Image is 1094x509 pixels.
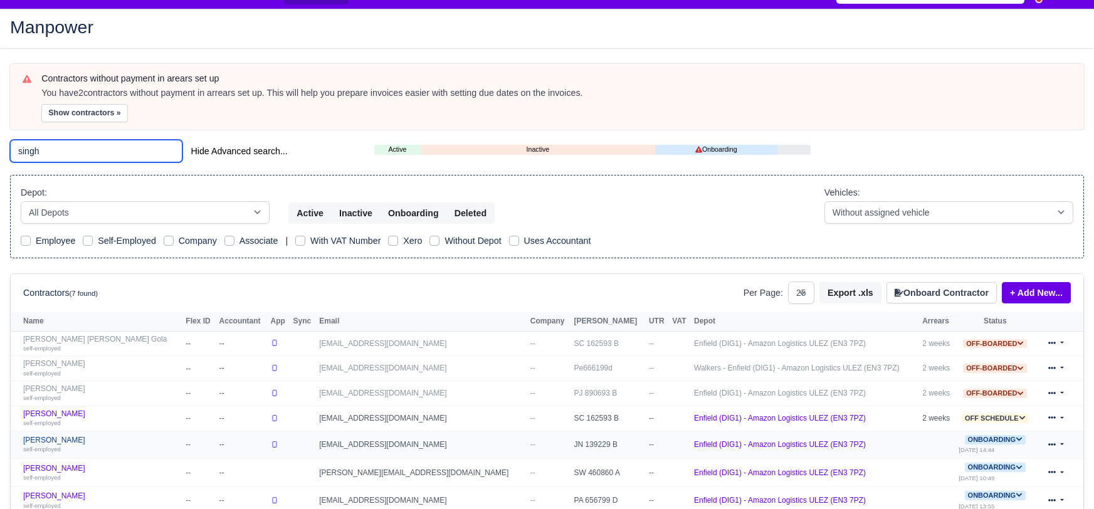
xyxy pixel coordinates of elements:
[962,414,1029,422] a: Off schedule
[1002,282,1071,303] a: + Add New...
[646,356,669,381] td: --
[23,446,61,453] small: self-employed
[23,474,61,481] small: self-employed
[959,446,994,453] small: [DATE] 14:44
[78,88,83,98] strong: 2
[571,381,646,406] td: PJ 890693 B
[997,282,1071,303] div: + Add New...
[182,381,216,406] td: --
[646,406,669,431] td: --
[23,335,179,353] a: [PERSON_NAME] [PERSON_NAME] Gola self-employed
[239,234,278,248] label: Associate
[965,463,1026,472] span: Onboarding
[36,234,75,248] label: Employee
[23,419,61,426] small: self-employed
[646,381,669,406] td: --
[530,339,535,348] span: --
[530,414,535,422] span: --
[216,331,268,356] td: --
[646,331,669,356] td: --
[216,459,268,487] td: --
[963,339,1027,348] a: Off-boarded
[10,18,1084,36] h2: Manpower
[530,389,535,397] span: --
[527,312,571,331] th: Company
[41,87,1071,100] div: You have contractors without payment in arrears set up. This will help you prepare invoices easie...
[919,356,955,381] td: 2 weeks
[571,356,646,381] td: Pe666199d
[965,435,1026,444] span: Onboarding
[23,409,179,428] a: [PERSON_NAME] self-employed
[965,491,1026,500] a: Onboarding
[694,364,900,372] a: Walkers - Enfield (DIG1) - Amazon Logistics ULEZ (EN3 7PZ)
[694,440,866,449] a: Enfield (DIG1) - Amazon Logistics ULEZ (EN3 7PZ)
[23,464,179,482] a: [PERSON_NAME] self-employed
[571,312,646,331] th: [PERSON_NAME]
[694,389,866,397] a: Enfield (DIG1) - Amazon Logistics ULEZ (EN3 7PZ)
[23,394,61,401] small: self-employed
[216,356,268,381] td: --
[182,459,216,487] td: --
[10,140,182,162] input: Search (by name, email, transporter id) ...
[1,8,1093,49] div: Manpower
[919,331,955,356] td: 2 weeks
[963,389,1027,398] span: Off-boarded
[919,312,955,331] th: Arrears
[571,406,646,431] td: SC 162593 B
[316,431,527,459] td: [EMAIL_ADDRESS][DOMAIN_NAME]
[524,234,591,248] label: Uses Accountant
[963,364,1027,372] a: Off-boarded
[744,286,783,300] label: Per Page:
[41,104,128,122] button: Show contractors »
[316,312,527,331] th: Email
[444,234,501,248] label: Without Depot
[182,406,216,431] td: --
[331,202,381,224] button: Inactive
[70,290,98,297] small: (7 found)
[23,436,179,454] a: [PERSON_NAME] self-employed
[23,345,61,352] small: self-employed
[824,186,860,200] label: Vehicles:
[374,144,421,155] a: Active
[285,236,288,246] span: |
[179,234,217,248] label: Company
[919,406,955,431] td: 2 weeks
[694,468,866,477] a: Enfield (DIG1) - Amazon Logistics ULEZ (EN3 7PZ)
[316,381,527,406] td: [EMAIL_ADDRESS][DOMAIN_NAME]
[23,359,179,377] a: [PERSON_NAME] self-employed
[11,312,182,331] th: Name
[290,312,316,331] th: Sync
[23,288,98,298] h6: Contractors
[98,234,156,248] label: Self-Employed
[23,370,61,377] small: self-employed
[530,468,535,477] span: --
[886,282,997,303] button: Onboard Contractor
[216,312,268,331] th: Accountant
[955,312,1034,331] th: Status
[1031,449,1094,509] iframe: Chat Widget
[694,339,866,348] a: Enfield (DIG1) - Amazon Logistics ULEZ (EN3 7PZ)
[571,331,646,356] td: SC 162593 B
[216,431,268,459] td: --
[959,475,994,481] small: [DATE] 10:49
[655,144,777,155] a: Onboarding
[962,414,1029,423] span: Off schedule
[571,459,646,487] td: SW 460860 A
[216,381,268,406] td: --
[182,312,216,331] th: Flex ID
[316,331,527,356] td: [EMAIL_ADDRESS][DOMAIN_NAME]
[21,186,47,200] label: Depot:
[41,73,1071,84] h6: Contractors without payment in arears set up
[530,496,535,505] span: --
[919,381,955,406] td: 2 weeks
[182,431,216,459] td: --
[403,234,422,248] label: Xero
[182,140,295,162] button: Hide Advanced search...
[23,502,61,509] small: self-employed
[268,312,290,331] th: App
[819,282,881,303] button: Export .xls
[316,356,527,381] td: [EMAIL_ADDRESS][DOMAIN_NAME]
[23,384,179,402] a: [PERSON_NAME] self-employed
